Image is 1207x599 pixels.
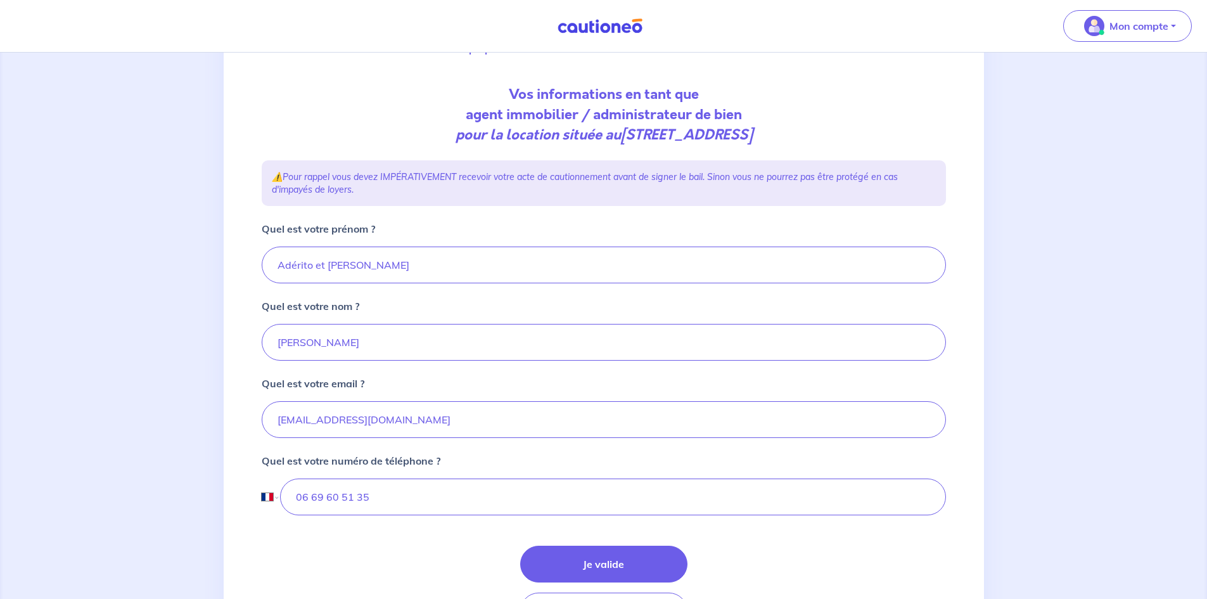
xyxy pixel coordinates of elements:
[262,84,946,145] p: Vos informations en tant que agent immobilier / administrateur de bien
[262,453,440,468] p: Quel est votre numéro de téléphone ?
[272,171,936,196] p: ⚠️
[262,324,946,361] input: Duteuil
[552,18,648,34] img: Cautioneo
[621,125,752,145] strong: [STREET_ADDRESS]
[1063,10,1192,42] button: illu_account_valid_menu.svgMon compte
[456,125,752,145] em: pour la location située au
[272,29,297,54] label: Informations location
[262,247,946,283] input: Daniel
[1109,18,1168,34] p: Mon compte
[272,171,898,195] em: Pour rappel vous devez IMPÉRATIVEMENT recevoir votre acte de cautionnement avant de signer le bai...
[910,29,936,54] label: Validation finale
[520,546,687,583] button: Je valide
[262,401,946,438] input: email.placeholder
[262,299,359,314] p: Quel est votre nom ?
[1084,16,1104,36] img: illu_account_valid_menu.svg
[262,376,364,391] p: Quel est votre email ?
[280,479,945,515] input: 06 90 67 45 34
[698,29,723,54] label: Informations bail
[262,221,375,236] p: Quel est votre prénom ?
[485,29,510,54] label: Informations propriétaire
